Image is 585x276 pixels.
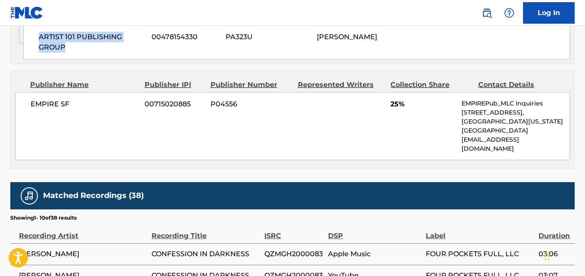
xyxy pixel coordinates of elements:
[19,249,147,259] span: [PERSON_NAME]
[30,80,138,90] div: Publisher Name
[24,191,34,201] img: Matched Recordings
[145,99,204,109] span: 00715020885
[152,222,260,241] div: Recording Title
[10,214,77,222] p: Showing 1 - 10 of 38 results
[504,8,514,18] img: help
[210,80,291,90] div: Publisher Number
[210,99,291,109] span: P04556
[523,2,575,24] a: Log In
[152,32,219,42] span: 00478154330
[264,222,324,241] div: ISRC
[461,99,570,108] p: EMPIREPub_MLC Inquiries
[10,6,43,19] img: MLC Logo
[461,117,570,126] p: [GEOGRAPHIC_DATA][US_STATE]
[478,4,495,22] a: Public Search
[426,222,534,241] div: Label
[482,8,492,18] img: search
[328,222,421,241] div: DSP
[19,222,147,241] div: Recording Artist
[226,32,310,42] span: PA323U
[461,108,570,117] p: [STREET_ADDRESS],
[542,235,585,276] iframe: Chat Widget
[390,99,455,109] span: 25%
[264,249,324,259] span: QZMGH2000083
[478,80,559,90] div: Contact Details
[545,243,550,269] div: Drag
[152,249,260,259] span: CONFESSION IN DARKNESS
[539,222,570,241] div: Duration
[43,191,144,201] h5: Matched Recordings (38)
[298,80,384,90] div: Represented Writers
[328,249,421,259] span: Apple Music
[39,32,145,53] span: ARTIST 101 PUBLISHING GROUP
[501,4,518,22] div: Help
[145,80,204,90] div: Publisher IPI
[317,33,377,41] span: [PERSON_NAME]
[390,80,471,90] div: Collection Share
[461,135,570,153] p: [EMAIL_ADDRESS][DOMAIN_NAME]
[539,249,570,259] span: 03:06
[461,126,570,135] p: [GEOGRAPHIC_DATA]
[426,249,534,259] span: FOUR POCKETS FULL, LLC
[31,99,138,109] span: EMPIRE SF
